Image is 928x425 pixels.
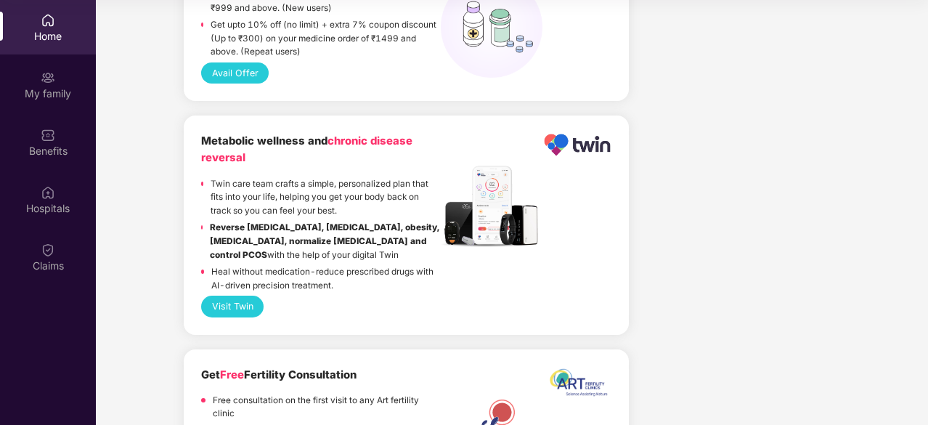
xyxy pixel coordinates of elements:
p: Twin care team crafts a simple, personalized plan that fits into your life, helping you get your ... [211,177,441,218]
img: svg+xml;base64,PHN2ZyBpZD0iQ2xhaW0iIHhtbG5zPSJodHRwOi8vd3d3LnczLm9yZy8yMDAwL3N2ZyIgd2lkdGg9IjIwIi... [41,243,55,257]
b: Get Fertility Consultation [201,368,357,381]
p: Heal without medication-reduce prescribed drugs with AI-driven precision treatment. [211,265,441,292]
span: Free [220,368,244,381]
button: Avail Offer [201,62,269,84]
img: svg+xml;base64,PHN2ZyB3aWR0aD0iMjAiIGhlaWdodD0iMjAiIHZpZXdCb3g9IjAgMCAyMCAyMCIgZmlsbD0ibm9uZSIgeG... [41,70,55,85]
img: Logo.png [543,133,611,157]
img: Header.jpg [441,162,542,251]
button: Visit Twin [201,296,264,317]
p: Free consultation on the first visit to any Art fertility clinic [213,394,441,421]
b: Metabolic wellness and [201,134,412,164]
img: ART%20logo%20printable%20jpg.jpg [543,367,611,404]
img: svg+xml;base64,PHN2ZyBpZD0iSG9zcGl0YWxzIiB4bWxucz0iaHR0cDovL3d3dy53My5vcmcvMjAwMC9zdmciIHdpZHRoPS... [41,185,55,200]
p: with the help of your digital Twin [210,221,441,262]
strong: Reverse [MEDICAL_DATA], [MEDICAL_DATA], obesity, [MEDICAL_DATA], normalize [MEDICAL_DATA] and con... [210,222,439,259]
img: svg+xml;base64,PHN2ZyBpZD0iSG9tZSIgeG1sbnM9Imh0dHA6Ly93d3cudzMub3JnLzIwMDAvc3ZnIiB3aWR0aD0iMjAiIG... [41,13,55,28]
p: Get upto 10% off (no limit) + extra 7% coupon discount (Up to ₹300) on your medicine order of ₹14... [211,18,441,59]
img: svg+xml;base64,PHN2ZyBpZD0iQmVuZWZpdHMiIHhtbG5zPSJodHRwOi8vd3d3LnczLm9yZy8yMDAwL3N2ZyIgd2lkdGg9Ij... [41,128,55,142]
